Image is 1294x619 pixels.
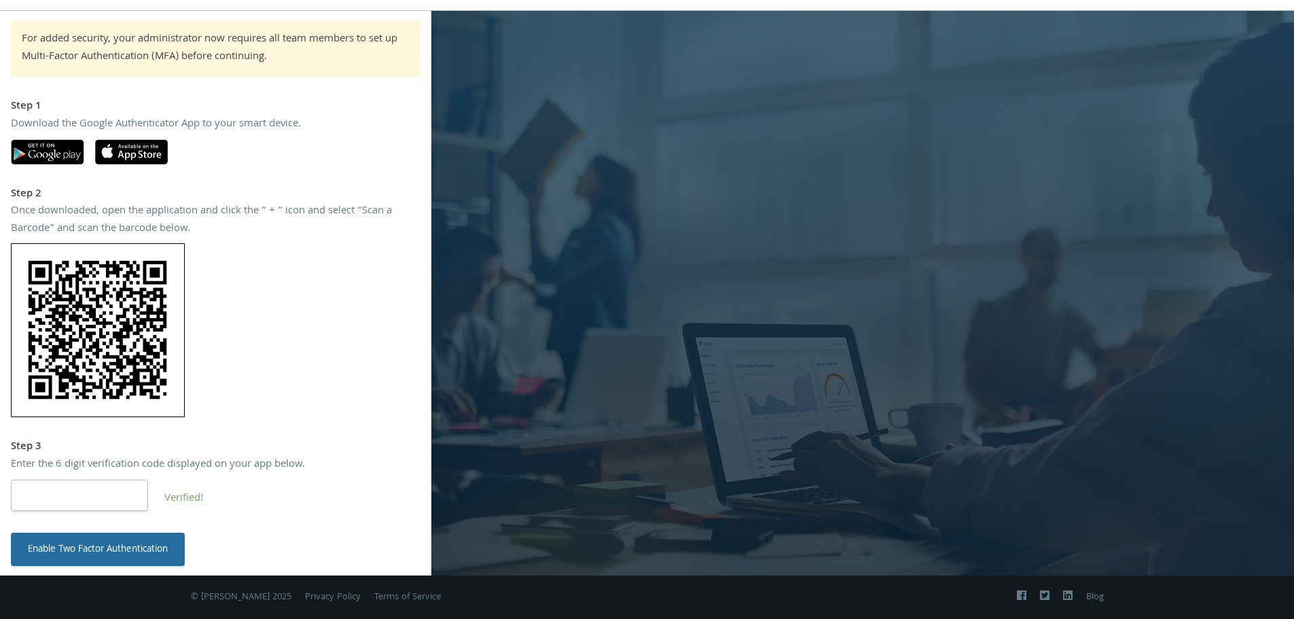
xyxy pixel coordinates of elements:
a: Blog [1086,590,1104,605]
img: google-play.svg [11,139,84,164]
strong: Step 3 [11,438,41,456]
span: Verified! [164,490,204,508]
a: Terms of Service [374,590,441,605]
button: Enable Two Factor Authentication [11,533,185,565]
img: HYo4uWyuZjAAAAAASUVORK5CYII= [11,243,185,417]
img: apple-app-store.svg [95,139,168,164]
div: For added security, your administrator now requires all team members to set up Multi-Factor Authe... [22,31,410,66]
span: © [PERSON_NAME] 2025 [191,590,291,605]
div: Enter the 6 digit verification code displayed on your app below. [11,457,420,474]
a: Privacy Policy [305,590,361,605]
div: Once downloaded, open the application and click the “ + “ icon and select “Scan a Barcode” and sc... [11,203,420,238]
strong: Step 1 [11,98,41,116]
div: Download the Google Authenticator App to your smart device. [11,116,420,134]
strong: Step 2 [11,185,41,203]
